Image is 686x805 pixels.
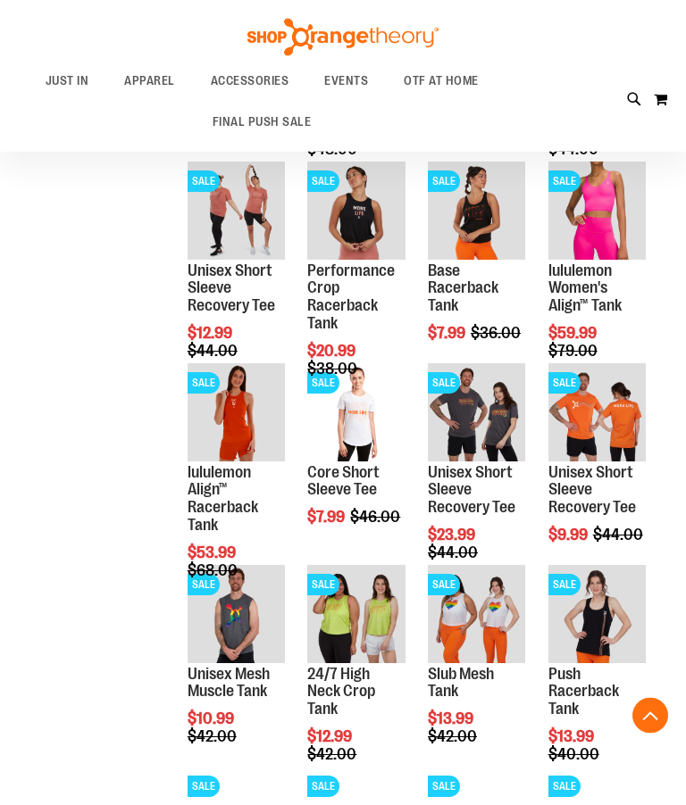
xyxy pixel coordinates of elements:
[548,364,646,461] img: Product image for Unisex Short Sleeve Recovery Tee
[307,464,380,500] a: Core Short Sleeve Tee
[188,566,285,666] a: Product image for Unisex Mesh Muscle TankSALE
[188,776,220,798] span: SALE
[179,557,294,792] div: product
[306,61,386,102] a: EVENTS
[548,343,600,361] span: $79.00
[548,364,646,464] a: Product image for Unisex Short Sleeve Recovery TeeSALE
[428,728,480,746] span: $42.00
[188,162,285,260] img: Product image for Unisex Short Sleeve Recovery Tee
[188,575,220,596] span: SALE
[428,776,460,798] span: SALE
[350,509,403,527] span: $46.00
[188,710,237,728] span: $10.99
[548,776,581,798] span: SALE
[307,566,405,666] a: Product image for 24/7 High Neck Crop TankSALE
[307,361,360,378] span: $38.00
[548,373,581,394] span: SALE
[419,355,534,608] div: product
[188,343,240,361] span: $44.00
[307,566,405,663] img: Product image for 24/7 High Neck Crop Tank
[307,343,358,361] span: $20.99
[307,728,355,746] span: $12.99
[307,364,405,461] img: Product image for Core Short Sleeve Tee
[307,509,347,527] span: $7.99
[188,562,240,580] span: $68.00
[188,325,235,343] span: $12.99
[188,262,275,316] a: Unisex Short Sleeve Recovery Tee
[179,355,294,625] div: product
[428,162,525,260] img: Product image for Base Racerback Tank
[386,61,497,102] a: OTF AT HOME
[245,19,441,56] img: Shop Orangetheory
[548,464,636,518] a: Unisex Short Sleeve Recovery Tee
[548,575,581,596] span: SALE
[548,666,619,719] a: Push Racerback Tank
[548,527,590,544] span: $9.99
[193,61,307,102] a: ACCESSORIES
[28,61,107,102] a: JUST IN
[307,373,339,394] span: SALE
[548,262,622,316] a: lululemon Women's Align™ Tank
[188,162,285,262] a: Product image for Unisex Short Sleeve Recovery TeeSALE
[428,364,525,464] a: Product image for Unisex Short Sleeve Recovery TeeSALE
[307,746,359,764] span: $42.00
[195,102,330,143] a: FINAL PUSH SALE
[471,325,523,343] span: $36.00
[632,698,668,734] button: Back To Top
[540,355,655,590] div: product
[428,566,525,666] a: Product image for Slub Mesh TankSALE
[188,566,285,663] img: Product image for Unisex Mesh Muscle Tank
[548,566,646,663] img: Product image for Push Racerback Tank
[307,575,339,596] span: SALE
[188,364,285,461] img: Product image for lululemon Align™ Racerback Tank
[428,171,460,193] span: SALE
[298,355,414,572] div: product
[428,527,478,544] span: $23.99
[46,61,89,101] span: JUST IN
[428,566,525,663] img: Product image for Slub Mesh Tank
[213,102,312,142] span: FINAL PUSH SALE
[548,162,646,260] img: Product image for lululemon Womens Align Tank
[307,776,339,798] span: SALE
[428,162,525,262] a: Product image for Base Racerback TankSALE
[307,171,339,193] span: SALE
[428,464,515,518] a: Unisex Short Sleeve Recovery Tee
[188,364,285,464] a: Product image for lululemon Align™ Racerback TankSALE
[188,373,220,394] span: SALE
[419,557,534,792] div: product
[548,162,646,262] a: Product image for lululemon Womens Align TankSALE
[540,154,655,406] div: product
[307,162,405,260] img: Product image for Performance Crop Racerback Tank
[188,171,220,193] span: SALE
[307,666,375,719] a: 24/7 High Neck Crop Tank
[428,364,525,461] img: Product image for Unisex Short Sleeve Recovery Tee
[548,325,599,343] span: $59.99
[428,575,460,596] span: SALE
[188,464,258,535] a: lululemon Align™ Racerback Tank
[179,154,294,406] div: product
[211,61,289,101] span: ACCESSORIES
[307,364,405,464] a: Product image for Core Short Sleeve TeeSALE
[298,154,414,423] div: product
[428,373,460,394] span: SALE
[428,666,494,701] a: Slub Mesh Tank
[548,728,597,746] span: $13.99
[188,728,239,746] span: $42.00
[307,262,395,333] a: Performance Crop Racerback Tank
[428,544,481,562] span: $44.00
[419,154,534,388] div: product
[106,61,193,101] a: APPAREL
[548,746,602,764] span: $40.00
[404,61,479,101] span: OTF AT HOME
[428,325,468,343] span: $7.99
[324,61,368,101] span: EVENTS
[188,666,270,701] a: Unisex Mesh Muscle Tank
[124,61,175,101] span: APPAREL
[428,710,476,728] span: $13.99
[548,171,581,193] span: SALE
[593,527,646,544] span: $44.00
[307,162,405,262] a: Product image for Performance Crop Racerback TankSALE
[188,544,238,562] span: $53.99
[548,566,646,666] a: Product image for Push Racerback TankSALE
[428,262,498,316] a: Base Racerback Tank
